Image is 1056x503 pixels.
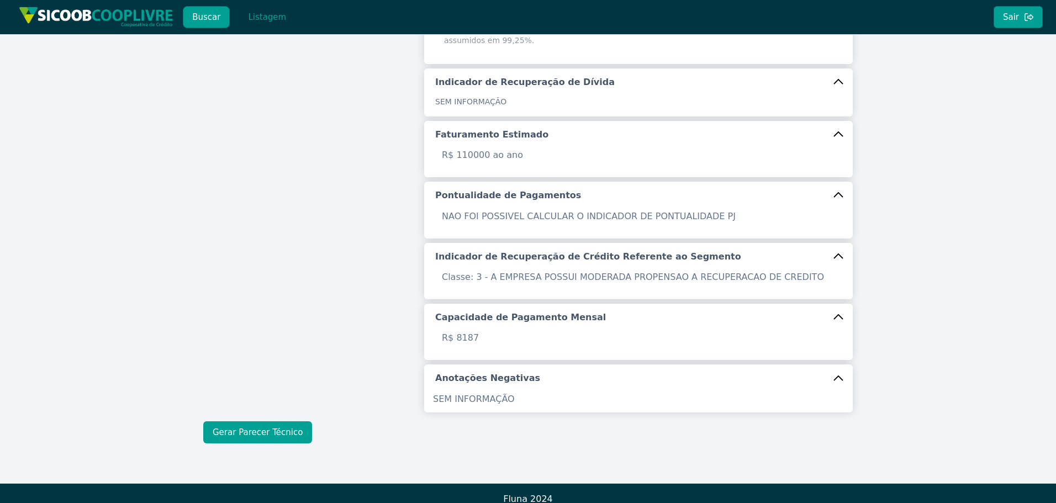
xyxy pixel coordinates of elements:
button: Gerar Parecer Técnico [203,421,312,443]
button: Buscar [183,6,230,28]
button: Listagem [239,6,295,28]
button: Indicador de Recuperação de Dívida [424,68,853,96]
h5: Indicador de Recuperação de Crédito Referente ao Segmento [435,251,741,263]
p: R$ 8187 [435,331,842,345]
h5: Faturamento Estimado [435,129,548,141]
p: R$ 110000 ao ano [435,149,842,162]
img: img/sicoob_cooplivre.png [19,7,173,27]
h5: Pontualidade de Pagamentos [435,189,581,202]
p: NAO FOI POSSIVEL CALCULAR O INDICADOR DE PONTUALIDADE PJ [435,210,842,223]
button: Anotações Negativas [424,364,853,392]
span: SEM INFORMAÇÃO [435,97,506,106]
button: Sair [994,6,1043,28]
button: Faturamento Estimado [424,121,853,149]
h5: Capacidade de Pagamento Mensal [435,311,606,324]
button: Indicador de Recuperação de Crédito Referente ao Segmento [424,243,853,271]
h5: Indicador de Recuperação de Dívida [435,76,615,88]
button: Capacidade de Pagamento Mensal [424,304,853,331]
h5: Anotações Negativas [435,372,540,384]
p: Classe: 3 - A EMPRESA POSSUI MODERADA PROPENSAO A RECUPERACAO DE CREDITO [435,271,842,284]
button: Pontualidade de Pagamentos [424,182,853,209]
p: SEM INFORMAÇÃO [433,393,844,406]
